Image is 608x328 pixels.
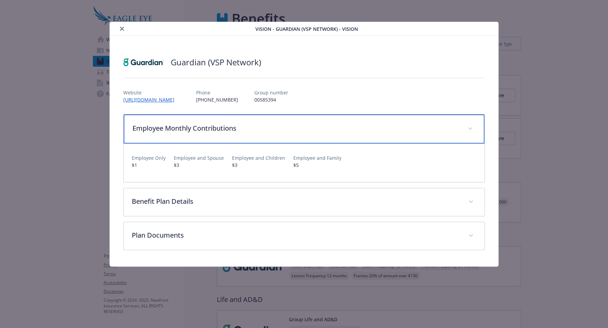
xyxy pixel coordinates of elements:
span: Vision - Guardian (VSP Network) - Vision [255,25,358,32]
h2: Guardian (VSP Network) [171,57,261,68]
div: Benefit Plan Details [124,188,484,216]
div: details for plan Vision - Guardian (VSP Network) - Vision [61,22,547,267]
p: $5 [293,161,341,169]
p: $1 [132,161,166,169]
p: Employee and Family [293,154,341,161]
p: Website [123,89,180,96]
a: [URL][DOMAIN_NAME] [123,96,180,103]
p: $3 [174,161,224,169]
p: 00585394 [254,96,288,103]
p: Benefit Plan Details [132,196,460,206]
p: Phone [196,89,238,96]
p: $3 [232,161,285,169]
div: Plan Documents [124,222,484,250]
p: Employee and Spouse [174,154,224,161]
p: Group number [254,89,288,96]
div: Employee Monthly Contributions [124,114,484,144]
p: Employee Only [132,154,166,161]
p: Employee Monthly Contributions [132,123,459,133]
div: Employee Monthly Contributions [124,144,484,182]
button: close [118,25,126,33]
p: Employee and Children [232,154,285,161]
p: Plan Documents [132,230,460,240]
img: Guardian [123,52,164,72]
p: [PHONE_NUMBER] [196,96,238,103]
